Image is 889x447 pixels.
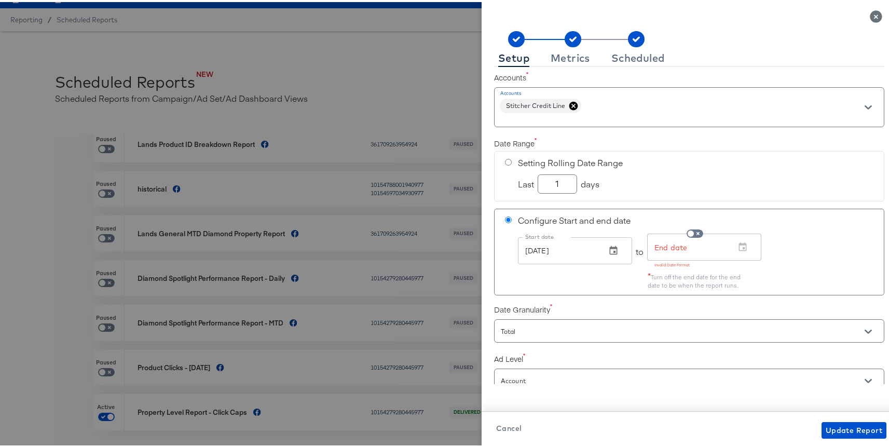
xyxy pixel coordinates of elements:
[581,176,599,188] span: days
[494,149,884,199] div: Setting Rolling Date RangeLastdays
[496,420,522,433] span: Cancel
[494,70,884,80] label: Accounts
[826,422,882,435] span: Update Report
[498,52,529,60] div: Setup
[500,97,581,111] div: Stitcher Credit Line
[860,371,876,387] button: Open
[518,176,534,188] span: Last
[494,351,884,362] label: Ad Level
[822,420,886,437] button: Update Report
[494,207,884,293] div: Configure Start and end dateStart datetoEnd dateInvalid Date Format*Turn off the end date for the...
[860,322,876,337] button: Open
[518,155,873,167] span: Setting Rolling Date Range
[654,260,754,266] p: Invalid Date Format
[551,52,590,60] div: Metrics
[492,420,526,433] button: Cancel
[500,100,571,107] span: Stitcher Credit Line
[860,98,876,113] button: Open
[518,212,631,224] span: Configure Start and end date
[648,268,754,288] div: Turn off the end date for the end date to be when the report runs.
[636,243,644,255] span: to
[611,52,665,60] div: Scheduled
[494,302,884,313] label: Date Granularity
[494,136,884,146] label: Date Range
